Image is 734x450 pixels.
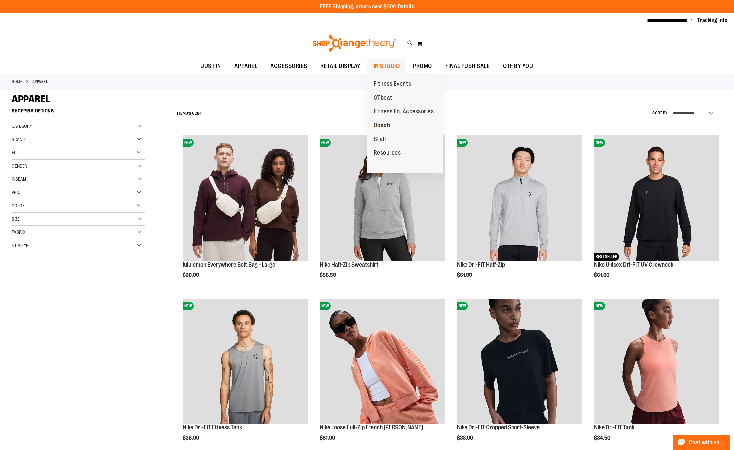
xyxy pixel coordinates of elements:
span: Color [12,203,25,208]
a: Nike Dri-FIT TankNEW [594,299,719,425]
img: Nike Dri-FIT Half-Zip [457,135,582,261]
span: NEW [594,139,605,147]
a: Nike Dri-FIT Half-ZipNEW [457,135,582,262]
span: FINAL PUSH SALE [445,59,490,74]
span: NEW [320,139,331,147]
span: $61.00 [457,272,473,278]
span: Size [12,216,20,222]
span: PROMO [413,59,432,74]
a: Nike Dri-FIT Cropped Short-Sleeve [457,424,540,431]
p: FREE Shipping, orders over $600. [320,3,414,11]
a: lululemon Everywhere Belt Bag - LargeNEW [183,135,308,262]
span: Item Type [12,243,31,248]
span: NEW [457,302,468,310]
label: Sort By [652,110,668,116]
span: $56.50 [320,272,337,278]
button: Chat with an Expert [673,435,730,450]
span: Brand [12,137,25,142]
h2: Items to [177,108,202,119]
span: Fit [12,150,17,155]
a: Tracking Info [697,17,728,24]
span: Fitness Events [374,80,411,89]
span: $61.00 [594,272,610,278]
span: 284 [195,111,202,116]
img: Nike Loose Full-Zip French Terry Hoodie [320,299,445,424]
a: Nike Half-Zip Sweatshirt [320,261,379,268]
a: Nike Dri-FIT Fitness Tank [183,424,242,431]
span: Fitness Eq. Accessories [374,108,434,116]
span: APPAREL [12,93,50,105]
span: $38.00 [183,435,200,441]
a: Nike Dri-FIT Tank [594,424,634,431]
a: Nike Unisex Dri-FIT UV CrewneckNEWBEST SELLER [594,135,719,262]
img: Shop Orangetheory [312,35,397,52]
span: $61.00 [320,435,336,441]
span: OTbeat [374,94,393,103]
span: $38.00 [457,435,474,441]
div: product [454,132,585,295]
img: Nike Dri-FIT Fitness Tank [183,299,308,424]
span: APPAREL [234,59,258,74]
a: Details [398,4,414,10]
span: NEW [457,139,468,147]
button: Account menu [689,17,692,24]
a: Nike Dri-FIT Cropped Short-SleeveNEW [457,299,582,425]
a: Nike Half-Zip SweatshirtNEW [320,135,445,262]
div: product [179,132,311,295]
strong: Shopping Options [12,105,145,120]
img: Nike Dri-FIT Cropped Short-Sleeve [457,299,582,424]
span: Gender [12,163,27,169]
a: Nike Unisex Dri-FIT UV Crewneck [594,261,673,268]
a: Nike Loose Full-Zip French [PERSON_NAME] [320,424,423,431]
span: $34.50 [594,435,611,441]
a: Nike Dri-FIT Fitness TankNEW [183,299,308,425]
a: Home [12,79,22,85]
span: Price [12,190,23,195]
img: Nike Unisex Dri-FIT UV Crewneck [594,135,719,261]
span: Coach [374,122,390,130]
span: NEW [594,302,605,310]
span: JUST IN [201,59,221,74]
a: Nike Dri-FIT Half-Zip [457,261,505,268]
div: product [591,132,722,295]
span: 1 [188,111,190,116]
span: Inseam [12,176,26,182]
span: IN STUDIO [374,59,400,74]
span: OTF BY YOU [503,59,533,74]
span: Category [12,124,32,129]
img: Nike Dri-FIT Tank [594,299,719,424]
span: $39.00 [183,272,200,278]
img: Nike Half-Zip Sweatshirt [320,135,445,261]
strong: APPAREL [32,79,48,85]
span: Fabric [12,229,25,235]
span: RETAIL DISPLAY [320,59,361,74]
span: Staff [374,136,387,144]
span: Chat with an Expert [689,439,726,446]
span: NEW [183,139,194,147]
img: lululemon Everywhere Belt Bag - Large [183,135,308,261]
a: Nike Loose Full-Zip French Terry HoodieNEW [320,299,445,425]
span: NEW [183,302,194,310]
span: NEW [320,302,331,310]
div: product [317,132,448,295]
a: lululemon Everywhere Belt Bag - Large [183,261,275,268]
span: Resources [374,149,401,158]
span: ACCESSORIES [270,59,307,74]
span: BEST SELLER [594,253,619,261]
